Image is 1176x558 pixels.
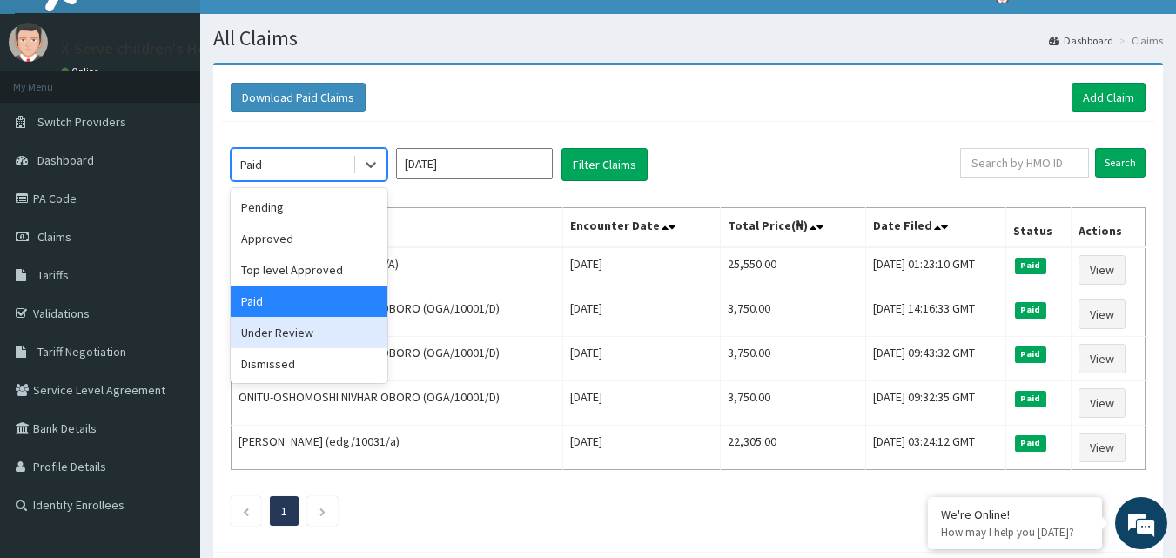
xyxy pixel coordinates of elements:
div: Paid [240,156,262,173]
a: Page 1 is your current page [281,503,287,519]
div: Approved [231,223,387,254]
td: [DATE] 09:32:35 GMT [865,381,1005,426]
a: Online [61,65,103,77]
a: Dashboard [1049,33,1113,48]
img: d_794563401_company_1708531726252_794563401 [32,87,71,131]
span: Paid [1015,258,1046,273]
input: Select Month and Year [396,148,553,179]
td: 3,750.00 [720,381,865,426]
p: X-Serve children's Hospital [61,41,245,57]
td: [DATE] 09:43:32 GMT [865,337,1005,381]
span: Paid [1015,391,1046,407]
span: Paid [1015,435,1046,451]
th: Total Price(₦) [720,208,865,248]
div: Pending [231,192,387,223]
th: Name [232,208,563,248]
a: Next page [319,503,326,519]
td: [DATE] [563,381,720,426]
a: View [1079,255,1126,285]
th: Encounter Date [563,208,720,248]
td: [DATE] 01:23:10 GMT [865,247,1005,292]
td: [DATE] [563,337,720,381]
td: [DATE] [563,247,720,292]
div: Top level Approved [231,254,387,286]
div: Chat with us now [91,97,292,120]
span: Dashboard [37,152,94,168]
a: View [1079,388,1126,418]
div: Under Review [231,317,387,348]
input: Search by HMO ID [960,148,1089,178]
a: Add Claim [1072,83,1146,112]
div: Paid [231,286,387,317]
th: Status [1006,208,1072,248]
h1: All Claims [213,27,1163,50]
span: Tariffs [37,267,69,283]
span: Paid [1015,346,1046,362]
td: [PERSON_NAME] (EDG/10031/A) [232,247,563,292]
td: ONITU-OSHOMOSHI NIVHAR OBORO (OGA/10001/D) [232,337,563,381]
span: Claims [37,229,71,245]
input: Search [1095,148,1146,178]
a: View [1079,299,1126,329]
td: [DATE] 03:24:12 GMT [865,426,1005,470]
textarea: Type your message and hit 'Enter' [9,373,332,434]
td: [DATE] 14:16:33 GMT [865,292,1005,337]
td: 3,750.00 [720,292,865,337]
td: 25,550.00 [720,247,865,292]
span: Paid [1015,302,1046,318]
div: Dismissed [231,348,387,380]
a: View [1079,433,1126,462]
li: Claims [1115,33,1163,48]
td: [PERSON_NAME] (edg/10031/a) [232,426,563,470]
td: [DATE] [563,426,720,470]
th: Actions [1071,208,1145,248]
td: 22,305.00 [720,426,865,470]
p: How may I help you today? [941,525,1089,540]
span: Switch Providers [37,114,126,130]
td: [DATE] [563,292,720,337]
a: Previous page [242,503,250,519]
td: 3,750.00 [720,337,865,381]
button: Download Paid Claims [231,83,366,112]
div: We're Online! [941,507,1089,522]
div: Minimize live chat window [286,9,327,50]
td: ONITU-OSHOMOSHI NIVHAR OBORO (OGA/10001/D) [232,292,563,337]
th: Date Filed [865,208,1005,248]
button: Filter Claims [561,148,648,181]
span: Tariff Negotiation [37,344,126,360]
span: We're online! [101,168,240,344]
td: ONITU-OSHOMOSHI NIVHAR OBORO (OGA/10001/D) [232,381,563,426]
img: User Image [9,23,48,62]
a: View [1079,344,1126,373]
